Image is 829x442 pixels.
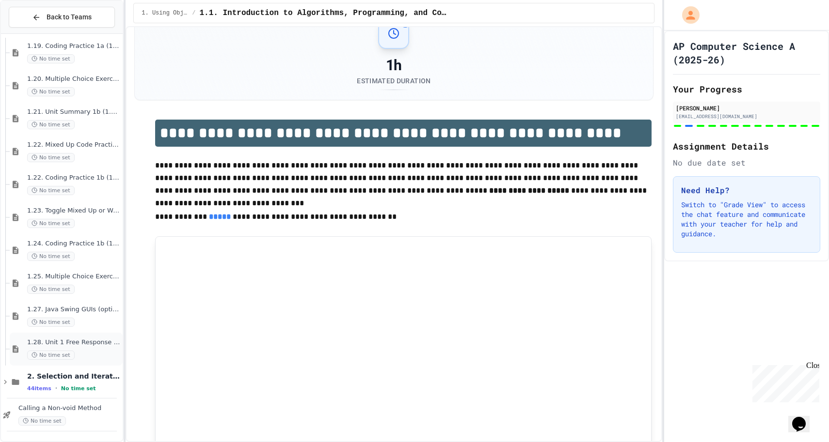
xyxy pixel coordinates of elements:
[357,76,430,86] div: Estimated Duration
[676,104,817,112] div: [PERSON_NAME]
[673,39,820,66] h1: AP Computer Science A (2025-26)
[27,305,121,314] span: 1.27. Java Swing GUIs (optional)
[27,108,121,116] span: 1.21. Unit Summary 1b (1.7-1.15)
[673,157,820,168] div: No due date set
[27,75,121,83] span: 1.20. Multiple Choice Exercises for Unit 1a (1.1-1.6)
[27,240,121,248] span: 1.24. Coding Practice 1b (1.7-1.15)
[27,351,75,360] span: No time set
[55,384,57,392] span: •
[27,219,75,228] span: No time set
[27,174,121,182] span: 1.22. Coding Practice 1b (1.7-1.15)
[27,207,121,215] span: 1.23. Toggle Mixed Up or Write Code Practice 1b (1.7-1.15)
[673,82,820,96] h2: Your Progress
[27,318,75,327] span: No time set
[676,113,817,120] div: [EMAIL_ADDRESS][DOMAIN_NAME]
[27,141,121,149] span: 1.22. Mixed Up Code Practice 1b (1.7-1.15)
[47,12,92,22] span: Back to Teams
[27,153,75,162] span: No time set
[681,200,812,239] p: Switch to "Grade View" to access the chat feature and communicate with your teacher for help and ...
[27,186,75,195] span: No time set
[27,87,75,96] span: No time set
[27,372,121,381] span: 2. Selection and Iteration
[27,273,121,281] span: 1.25. Multiple Choice Exercises for Unit 1b (1.9-1.15)
[192,9,195,17] span: /
[673,139,820,153] h2: Assignment Details
[18,416,66,426] span: No time set
[672,4,702,26] div: My Account
[200,7,448,19] span: 1.1. Introduction to Algorithms, Programming, and Compilers
[27,54,75,63] span: No time set
[357,57,430,74] div: 1h
[4,4,67,61] div: Chat with us now!Close
[61,385,96,392] span: No time set
[27,42,121,50] span: 1.19. Coding Practice 1a (1.1-1.6)
[142,9,188,17] span: 1. Using Objects and Methods
[18,404,121,412] span: Calling a Non-void Method
[27,120,75,129] span: No time set
[749,361,819,402] iframe: chat widget
[27,385,51,392] span: 44 items
[27,252,75,261] span: No time set
[9,7,115,28] button: Back to Teams
[681,184,812,196] h3: Need Help?
[27,338,121,347] span: 1.28. Unit 1 Free Response Question (FRQ) Practice
[27,285,75,294] span: No time set
[788,403,819,432] iframe: chat widget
